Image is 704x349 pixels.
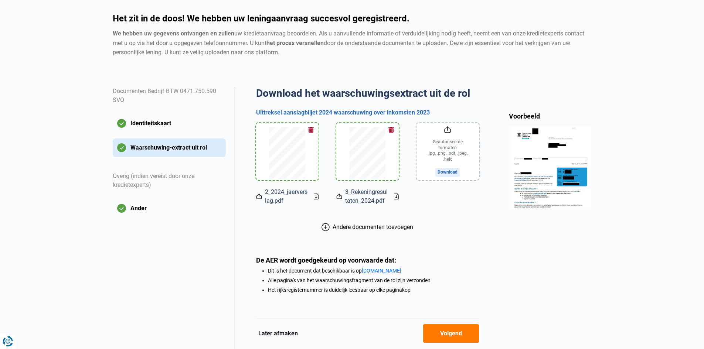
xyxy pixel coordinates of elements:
a: [DOMAIN_NAME] [362,268,401,274]
font: Het zit in de doos! We hebben uw leningaanvraag succesvol geregistreerd. [113,13,409,24]
button: Andere documenten toevoegen [256,223,479,231]
button: Later afmaken [256,329,300,338]
font: Volgend [440,330,462,337]
a: Download [394,194,399,199]
font: Uittreksel aanslagbiljet 2024 waarschuwing over inkomsten 2023 [256,109,430,116]
font: Identiteitskaart [130,120,171,127]
button: Ander [113,199,226,218]
font: Ander [130,205,147,212]
font: De AER wordt goedgekeurd op voorwaarde dat: [256,256,396,264]
font: Het rijksregisternummer is duidelijk leesbaar op elke paginakop [268,287,411,293]
button: Waarschuwing-extract uit rol [113,138,226,157]
font: uw kredietaanvraag beoordelen [234,30,316,37]
font: 3_Rekeningresultaten_2024.pdf [345,188,388,204]
font: Alle pagina's van het waarschuwingsfragment van de rol zijn verzonden [268,277,431,283]
button: Volgend [423,324,479,343]
a: Download [314,194,319,199]
font: Waarschuwing-extract uit rol [130,144,207,151]
font: . Als u aanvullende informatie of verduidelijking nodig heeft, neemt een van onze kredietexperts ... [113,30,584,47]
font: We hebben uw gegevens ontvangen en zullen [113,30,234,37]
font: Download het waarschuwingsextract uit de rol [256,87,470,99]
font: door de onderstaande documenten te uploaden. Deze zijn essentieel voor het verkrijgen van uw pers... [113,40,570,56]
font: Later afmaken [258,330,298,337]
font: Dit is het document dat beschikbaar is op [268,268,362,274]
font: Overig (indien vereist door onze kredietexperts) [113,172,194,188]
font: Documenten Bedrijf BTW 0471.750.590 SVO [113,88,216,103]
font: Andere documenten toevoegen [333,223,413,230]
font: Voorbeeld [509,112,540,120]
button: Identiteitskaart [113,114,226,133]
img: belastingcertificaat [509,126,592,209]
font: 2_2024_jaarverslag.pdf [265,188,307,204]
font: het proces versnellen [266,40,324,47]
